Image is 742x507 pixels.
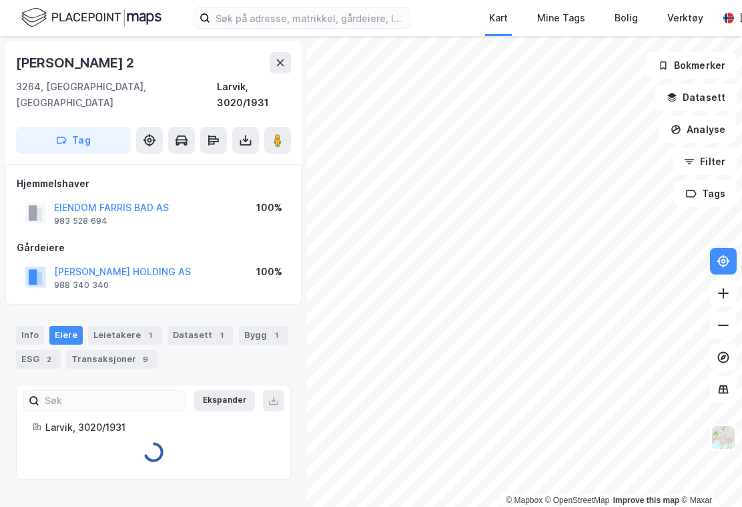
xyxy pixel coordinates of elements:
[194,390,255,411] button: Ekspander
[215,329,228,342] div: 1
[673,148,737,175] button: Filter
[217,79,292,111] div: Larvik, 3020/1931
[17,240,290,256] div: Gårdeiere
[45,419,274,436] div: Larvik, 3020/1931
[675,443,742,507] iframe: Chat Widget
[139,353,152,366] div: 9
[655,84,737,111] button: Datasett
[16,79,217,111] div: 3264, [GEOGRAPHIC_DATA], [GEOGRAPHIC_DATA]
[506,496,542,505] a: Mapbox
[49,326,83,345] div: Eiere
[210,8,410,28] input: Søk på adresse, matrikkel, gårdeiere, leietakere eller personer
[66,350,157,369] div: Transaksjoner
[256,264,282,280] div: 100%
[16,52,137,73] div: [PERSON_NAME] 2
[21,6,161,29] img: logo.f888ab2527a4732fd821a326f86c7f29.svg
[42,353,55,366] div: 2
[675,180,737,207] button: Tags
[143,442,164,463] img: spinner.a6d8c91a73a9ac5275cf975e30b51cfb.svg
[16,127,131,154] button: Tag
[16,350,61,369] div: ESG
[88,326,162,345] div: Leietakere
[613,496,679,505] a: Improve this map
[16,326,44,345] div: Info
[675,443,742,507] div: Kontrollprogram for chat
[647,52,737,79] button: Bokmerker
[54,216,107,226] div: 983 528 694
[239,326,288,345] div: Bygg
[711,425,736,450] img: Z
[39,391,185,411] input: Søk
[54,280,109,291] div: 988 340 340
[615,10,638,26] div: Bolig
[270,329,283,342] div: 1
[489,10,508,26] div: Kart
[667,10,703,26] div: Verktøy
[537,10,585,26] div: Mine Tags
[545,496,610,505] a: OpenStreetMap
[143,329,157,342] div: 1
[167,326,234,345] div: Datasett
[256,200,282,216] div: 100%
[659,116,737,143] button: Analyse
[17,176,290,192] div: Hjemmelshaver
